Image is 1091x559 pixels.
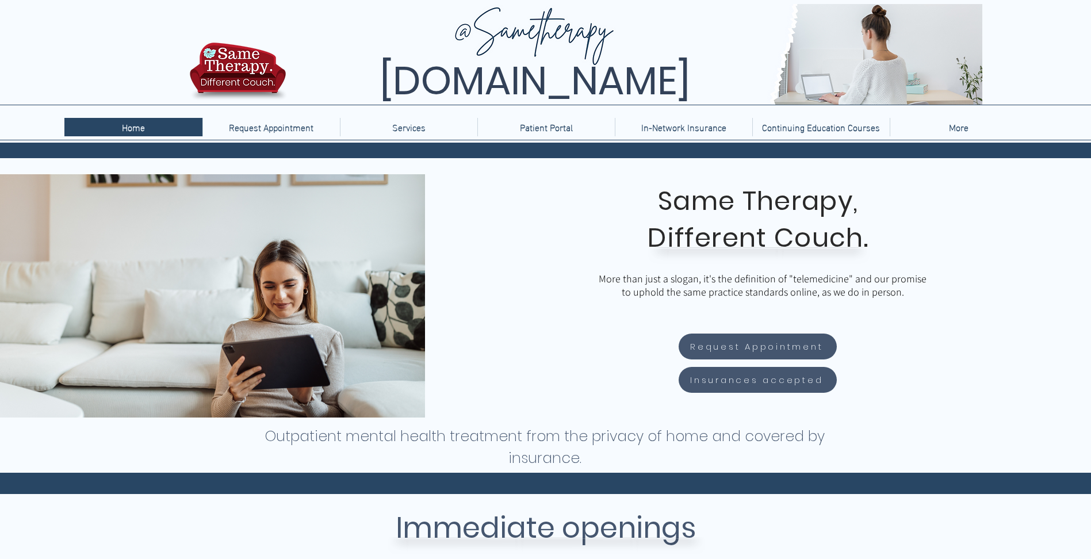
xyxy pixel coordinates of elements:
p: Home [116,118,151,136]
p: More than just a slogan, it's the definition of "telemedicine" and our promise to uphold the same... [596,272,929,298]
h1: Outpatient mental health treatment from the privacy of home and covered by insurance. [264,426,826,469]
a: Patient Portal [477,118,615,136]
span: Different Couch. [648,220,868,256]
a: Request Appointment [202,118,340,136]
p: Request Appointment [223,118,319,136]
a: Request Appointment [679,334,837,359]
h2: Immediate openings [264,506,828,550]
p: Patient Portal [514,118,579,136]
a: Insurances accepted [679,367,837,393]
a: In-Network Insurance [615,118,752,136]
span: Insurances accepted [690,373,823,386]
img: Same Therapy, Different Couch. TelebehavioralHealth.US [289,4,982,105]
span: [DOMAIN_NAME] [380,53,690,108]
p: More [943,118,974,136]
div: Services [340,118,477,136]
span: Request Appointment [690,340,823,353]
img: TBH.US [186,41,289,109]
p: Continuing Education Courses [756,118,886,136]
a: Home [64,118,202,136]
p: Services [386,118,431,136]
p: In-Network Insurance [636,118,732,136]
a: Continuing Education Courses [752,118,890,136]
span: Same Therapy, [658,183,859,219]
nav: Site [64,118,1027,136]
